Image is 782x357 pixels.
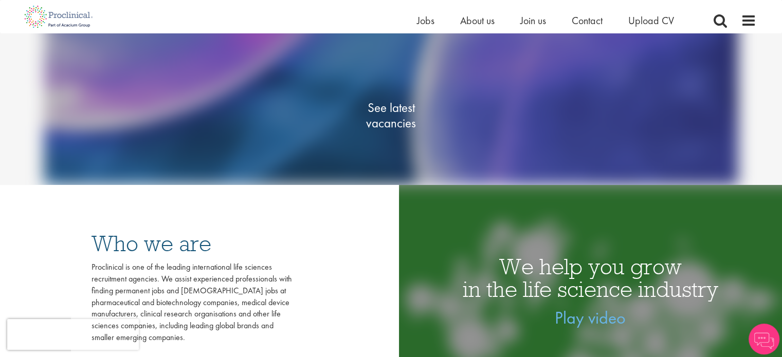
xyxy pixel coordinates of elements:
[572,14,603,27] a: Contact
[92,232,292,255] h3: Who we are
[340,100,443,131] span: See latest vacancies
[92,261,292,344] div: Proclinical is one of the leading international life sciences recruitment agencies. We assist exp...
[7,319,139,350] iframe: reCAPTCHA
[628,14,674,27] a: Upload CV
[340,59,443,172] a: See latestvacancies
[749,324,779,354] img: Chatbot
[460,14,495,27] a: About us
[555,307,626,329] a: Play video
[520,14,546,27] a: Join us
[417,14,434,27] a: Jobs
